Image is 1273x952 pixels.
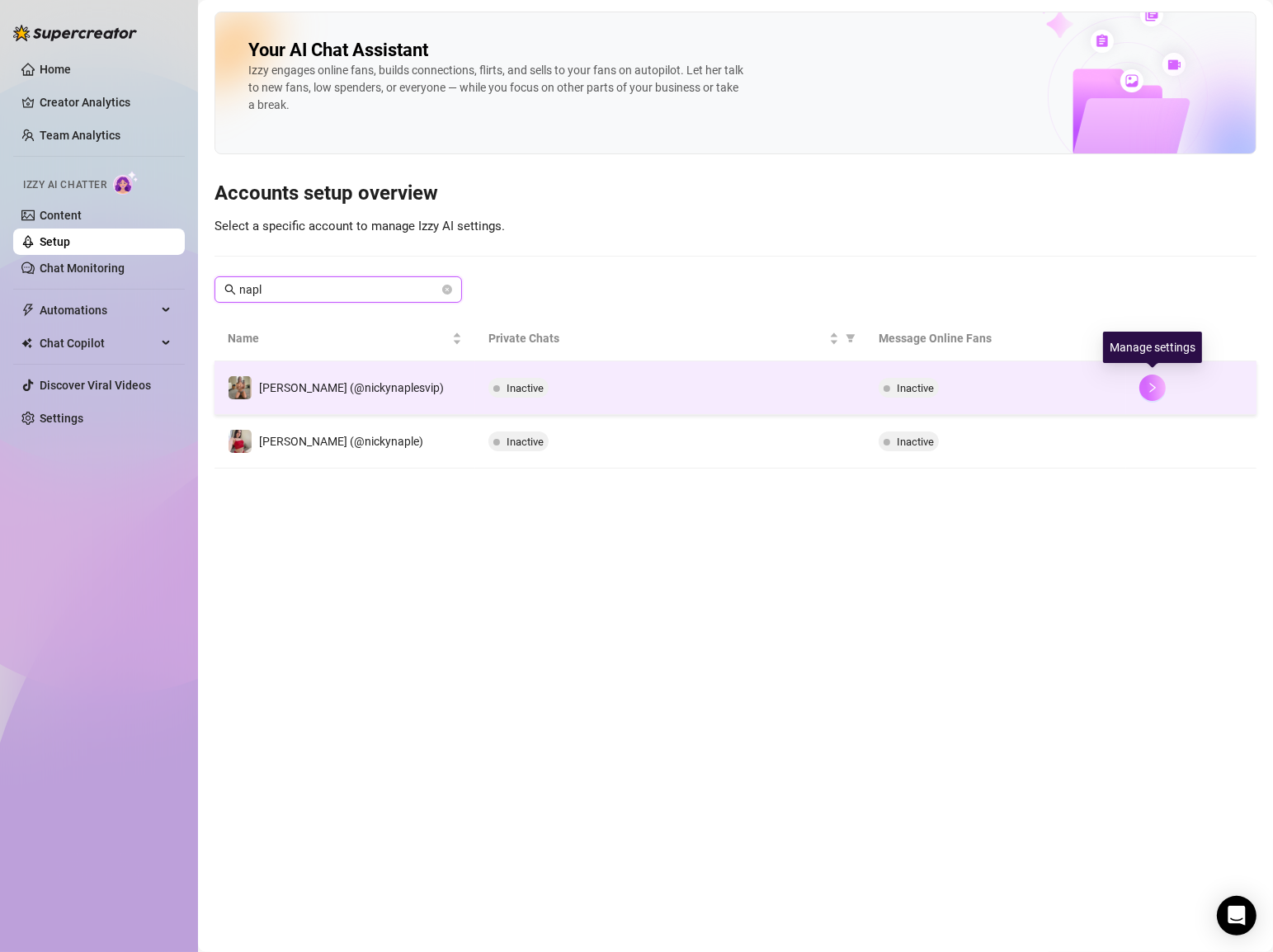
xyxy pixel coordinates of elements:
[40,89,172,115] a: Creator Analytics
[1217,896,1256,936] div: Open Intercom Messenger
[1147,382,1158,394] span: right
[1139,375,1166,401] button: right
[879,329,1100,347] span: Message Online Fans
[13,25,137,41] img: logo-BBDzfeDw.svg
[897,382,934,394] span: Inactive
[215,181,1256,207] h3: Accounts setup overview
[248,39,428,62] h2: Your AI Chat Assistant
[40,412,83,425] a: Settings
[259,435,423,448] span: [PERSON_NAME] (@nickynaple)
[40,209,82,222] a: Content
[507,382,544,394] span: Inactive
[475,316,866,361] th: Private Chats
[215,219,505,233] span: Select a specific account to manage Izzy AI settings.
[40,262,125,275] a: Chat Monitoring
[442,285,452,295] button: close-circle
[248,62,743,114] div: Izzy engages online fans, builds connections, flirts, and sells to your fans on autopilot. Let he...
[21,304,35,317] span: thunderbolt
[224,284,236,295] span: search
[40,330,157,356] span: Chat Copilot
[897,436,934,448] span: Inactive
[215,316,475,361] th: Name
[229,430,252,453] img: Nicky (@nickynaple)
[40,235,70,248] a: Setup
[40,129,120,142] a: Team Analytics
[259,381,444,394] span: [PERSON_NAME] (@nickynaplesvip)
[846,333,856,343] span: filter
[40,379,151,392] a: Discover Viral Videos
[40,63,71,76] a: Home
[239,280,439,299] input: Search account
[1103,332,1202,363] div: Manage settings
[113,171,139,195] img: AI Chatter
[23,177,106,193] span: Izzy AI Chatter
[40,297,157,323] span: Automations
[488,329,827,347] span: Private Chats
[507,436,544,448] span: Inactive
[228,329,449,347] span: Name
[21,337,32,349] img: Chat Copilot
[842,326,859,351] span: filter
[229,376,252,399] img: Nicky (@nickynaplesvip)
[1103,326,1120,351] span: filter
